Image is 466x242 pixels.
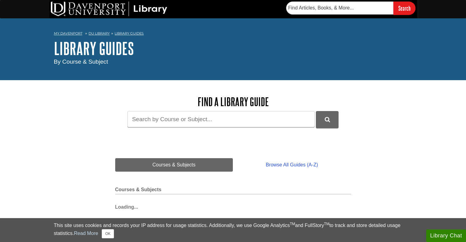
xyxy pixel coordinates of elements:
[286,2,415,15] form: Searches DU Library's articles, books, and more
[286,2,393,14] input: Find Articles, Books, & More...
[233,158,351,172] a: Browse All Guides (A-Z)
[115,200,351,211] div: Loading...
[54,58,412,66] div: By Course & Subject
[115,187,351,194] h2: Courses & Subjects
[54,31,82,36] a: My Davenport
[102,229,114,238] button: Close
[51,2,167,16] img: DU Library
[54,29,412,39] nav: breadcrumb
[54,222,412,238] div: This site uses cookies and records your IP address for usage statistics. Additionally, we use Goo...
[54,39,412,58] h1: Library Guides
[74,231,98,236] a: Read More
[89,31,110,35] a: DU Library
[325,117,330,122] i: Search Library Guides
[393,2,415,15] input: Search
[115,95,351,108] h2: Find a Library Guide
[115,158,233,172] a: Courses & Subjects
[115,31,144,35] a: Library Guides
[127,111,315,127] input: Search by Course or Subject...
[426,229,466,242] button: Library Chat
